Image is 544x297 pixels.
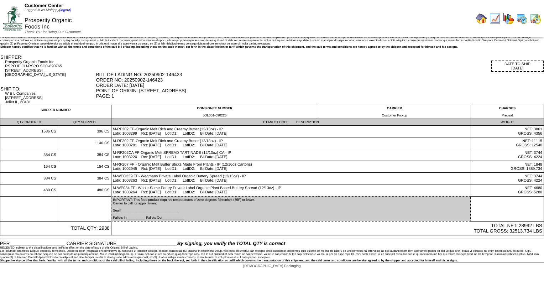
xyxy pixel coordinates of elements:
td: NET: 4680 GROSS: 5280 [471,184,544,197]
td: 384 CS [58,149,111,161]
td: QTY SHIPPED [58,119,111,126]
div: Customer Pickup [320,114,469,117]
td: 384 CS [0,173,58,184]
td: TOTAL QTY: 2938 [0,221,111,235]
a: (logout) [59,8,71,12]
span: Logged in as Mshippy [25,8,71,12]
td: NET: 3861 GROSS: 4356 [471,126,544,137]
td: 384 CS [58,173,111,184]
div: JOL001-090225 [113,114,317,117]
td: 480 CS [58,184,111,197]
td: 480 CS [0,184,58,197]
td: NET: 3744 GROSS: 4224 [471,149,544,161]
td: NET: 11115 GROSS: 12540 [471,137,544,149]
div: DATE TO SHIP [DATE] [491,61,544,72]
img: calendarprod.gif [516,13,528,24]
img: graph.gif [503,13,514,24]
td: 396 CS [58,126,111,137]
td: IMPORTANT: This food product requires temperatures of zero degrees fahrenheit (35F) or lower. Car... [111,196,471,221]
td: 154 CS [58,161,111,173]
td: 1140 CS [58,137,111,149]
span: Prosperity Organic Foods Inc [25,17,72,30]
div: Prosperity Organic Foods Inc RSPO IP CU-RSPO SCC-890765 [STREET_ADDRESS] [GEOGRAPHIC_DATA][US_STATE] [5,60,95,77]
div: Shipper hereby certifies that he is familiar with all the terms and conditions of the said bill o... [0,45,544,48]
img: ZoRoCo_Logo(Green%26Foil)%20jpg.webp [3,6,22,30]
img: line_graph.gif [489,13,501,24]
td: M-RF207 FP - Organic Melt Butter Sticks Made From Plants - IP (12/16oz Cartons) Lot#: 1002945 Rct... [111,161,471,173]
td: M-RF202CA FP-Organic Melt SPREAD TARTINADE (12/13oz) CA - IP Lot#: 1003220 Rct: [DATE] LotID1: Lo... [111,149,471,161]
div: W E L Companies [STREET_ADDRESS] Joliet IL, 60431 [5,92,95,104]
td: QTY ORDERED [0,119,58,126]
span: Thank You for Being Our Customer! [25,30,81,34]
td: CONSIGNEE NUMBER [111,105,318,119]
td: 154 CS [0,161,58,173]
td: CHARGES [471,105,544,119]
img: home.gif [476,13,487,24]
div: BILL OF LADING NO: 20250902-146423 ORDER NO: 20250902-146423 ORDER DATE: [DATE] POINT OF ORIGIN: ... [96,72,544,99]
td: 1536 CS [0,126,58,137]
td: ITEM/LOT CODE DESCRIPTION [111,119,471,126]
div: Prepaid [472,114,542,117]
span: By signing, you verify the TOTAL QTY is correct [177,241,285,246]
td: M-WP034 FP- Whole-Some Pantry Private Label Organic Plant Based Buttery Spread (12/13oz) - IP Lot... [111,184,471,197]
span: [DEMOGRAPHIC_DATA] Packaging [243,264,300,268]
td: 384 CS [0,149,58,161]
td: M-WEG339 FP- Wegmans Private Label Organic Buttery Spread (12/13oz) - IP Lot#: 1003263 Rct: [DATE... [111,173,471,184]
td: SHIPPER NUMBER [0,105,111,119]
div: SHIP TO: [0,86,95,92]
span: Customer Center [25,3,63,8]
td: TOTAL NET: 28992 LBS TOTAL GROSS: 32513.734 LBS [111,221,544,235]
div: SHIPPER: [0,54,95,60]
td: NET: 3744 GROSS: 4224 [471,173,544,184]
td: CARRIER [318,105,471,119]
td: NET: 1848 GROSS: 1889.734 [471,161,544,173]
td: M-RF202 FP-Organic Melt Rich and Creamy Butter (12/13oz) - IP Lot#: 1003281 Rct: [DATE] LotID1: L... [111,137,471,149]
img: calendarinout.gif [530,13,541,24]
td: M-RF202 FP-Organic Melt Rich and Creamy Butter (12/13oz) - IP Lot#: 1003299 Rct: [DATE] LotID1: L... [111,126,471,137]
td: WEIGHT [471,119,544,126]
